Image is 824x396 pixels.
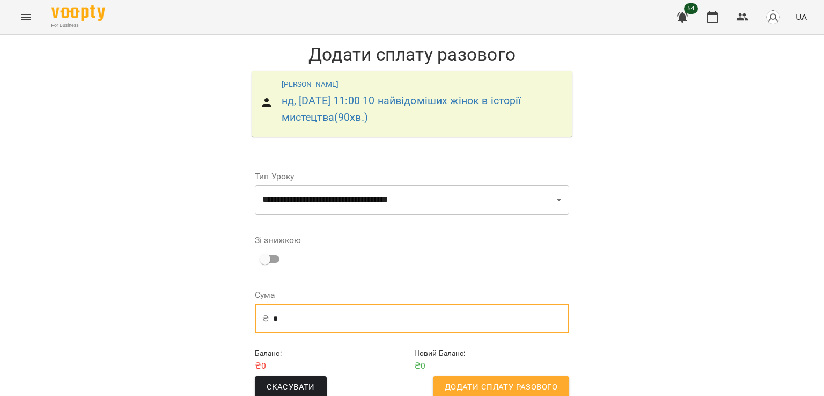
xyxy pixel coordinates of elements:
[255,360,410,372] p: ₴ 0
[13,4,39,30] button: Menu
[282,80,339,89] a: [PERSON_NAME]
[255,172,569,181] label: Тип Уроку
[267,380,315,394] span: Скасувати
[51,5,105,21] img: Voopty Logo
[262,312,269,325] p: ₴
[445,380,557,394] span: Додати сплату разового
[414,348,569,360] h6: Новий Баланс :
[282,94,521,123] a: нд, [DATE] 11:00 10 найвідоміших жінок в історії мистецтва(90хв.)
[255,348,410,360] h6: Баланс :
[414,360,569,372] p: ₴ 0
[255,291,569,299] label: Сума
[246,43,578,65] h1: Додати сплату разового
[255,236,301,245] label: Зі знижкою
[766,10,781,25] img: avatar_s.png
[791,7,811,27] button: UA
[796,11,807,23] span: UA
[684,3,698,14] span: 54
[51,22,105,29] span: For Business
